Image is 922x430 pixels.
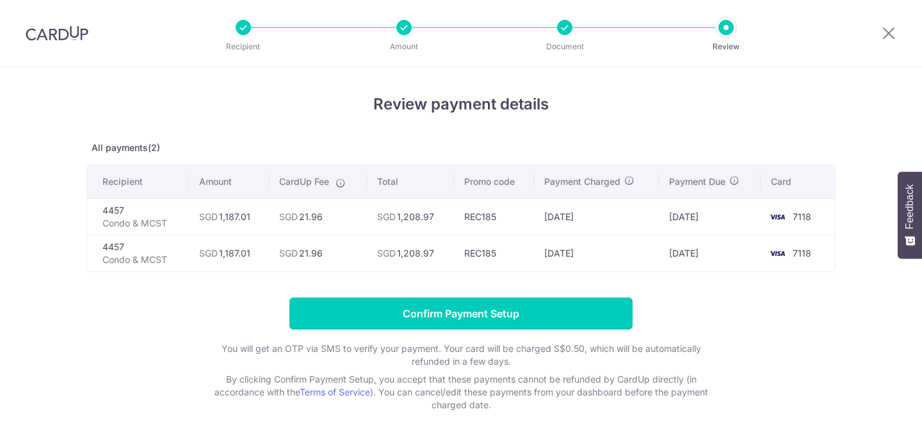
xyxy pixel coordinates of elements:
[764,209,790,225] img: <span class="translation_missing" title="translation missing: en.account_steps.new_confirm_form.b...
[189,165,270,198] th: Amount
[189,235,270,271] td: 1,187.01
[279,248,298,259] span: SGD
[205,342,717,368] p: You will get an OTP via SMS to verify your payment. Your card will be charged S$0.50, which will ...
[357,40,451,53] p: Amount
[102,253,179,266] p: Condo & MCST
[367,235,454,271] td: 1,208.97
[86,141,836,154] p: All payments(2)
[199,211,218,222] span: SGD
[454,198,534,235] td: REC185
[300,386,370,397] a: Terms of Service
[279,175,329,188] span: CardUp Fee
[199,248,218,259] span: SGD
[377,211,396,222] span: SGD
[793,248,811,259] span: 7118
[761,165,835,198] th: Card
[289,298,633,330] input: Confirm Payment Setup
[367,165,454,198] th: Total
[102,217,179,230] p: Condo & MCST
[669,175,725,188] span: Payment Due
[454,165,534,198] th: Promo code
[269,198,367,235] td: 21.96
[367,198,454,235] td: 1,208.97
[86,93,836,116] h4: Review payment details
[544,175,620,188] span: Payment Charged
[659,235,761,271] td: [DATE]
[898,171,922,259] button: Feedback - Show survey
[196,40,291,53] p: Recipient
[269,235,367,271] td: 21.96
[87,198,189,235] td: 4457
[793,211,811,222] span: 7118
[839,392,909,424] iframe: Opens a widget where you can find more information
[279,211,298,222] span: SGD
[517,40,612,53] p: Document
[534,198,658,235] td: [DATE]
[377,248,396,259] span: SGD
[679,40,773,53] p: Review
[205,373,717,411] p: By clicking Confirm Payment Setup, you accept that these payments cannot be refunded by CardUp di...
[659,198,761,235] td: [DATE]
[87,165,189,198] th: Recipient
[454,235,534,271] td: REC185
[26,26,88,41] img: CardUp
[764,246,790,261] img: <span class="translation_missing" title="translation missing: en.account_steps.new_confirm_form.b...
[189,198,270,235] td: 1,187.01
[904,184,916,229] span: Feedback
[87,235,189,271] td: 4457
[534,235,658,271] td: [DATE]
